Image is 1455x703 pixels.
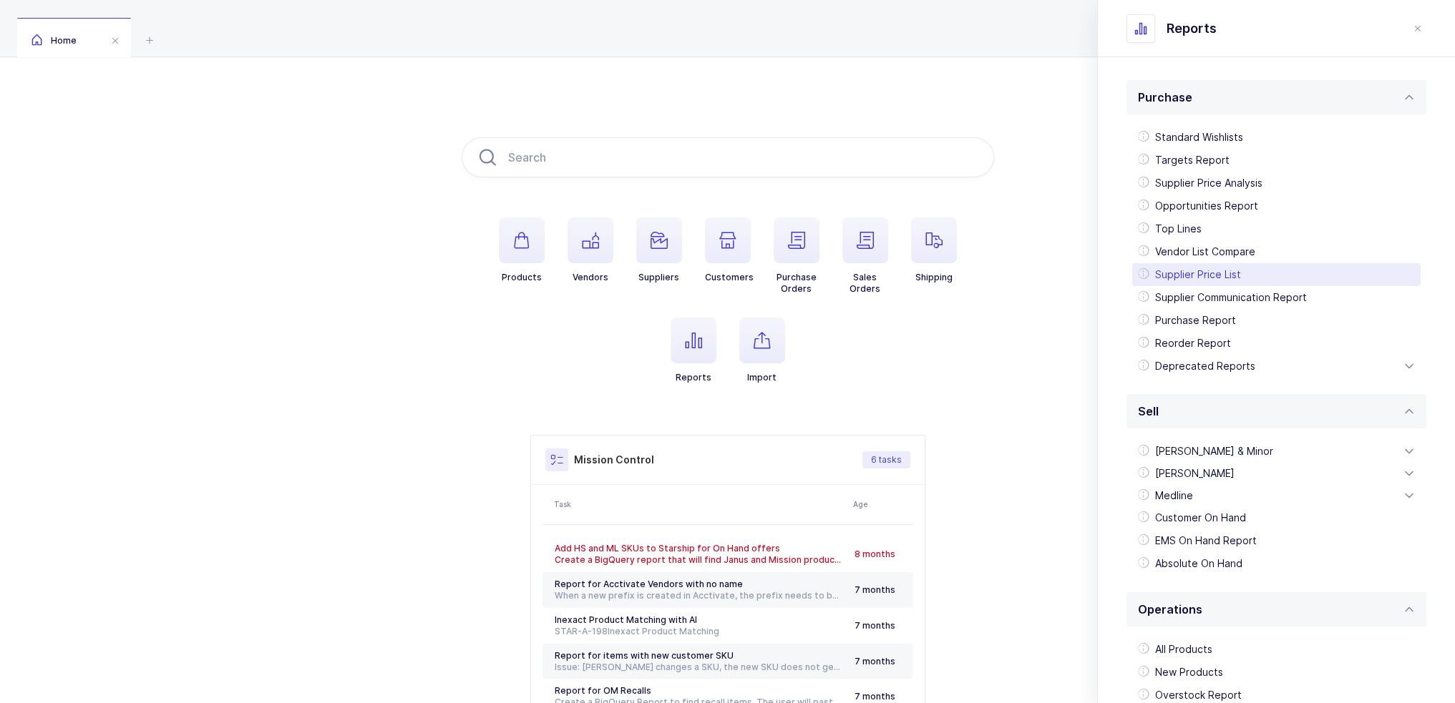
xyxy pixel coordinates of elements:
div: Customer On Hand [1132,506,1421,529]
div: Standard Wishlists [1132,126,1421,149]
div: Task [554,498,845,510]
button: Suppliers [636,217,682,283]
div: Targets Report [1132,149,1421,172]
div: Purchase [1126,114,1426,388]
span: Add HS and ML SKUs to Starship for On Hand offers [555,543,780,554]
div: Supplier Price Analysis [1132,172,1421,195]
div: All Products [1132,638,1421,661]
button: PurchaseOrders [774,217,819,295]
span: Home [31,35,77,46]
div: [PERSON_NAME] [1132,462,1421,485]
span: 7 months [855,656,895,667]
div: Create a BigQuery report that will find Janus and Mission products that do not have a HS or ML SK... [555,554,843,566]
div: [PERSON_NAME] & Minor [1132,440,1421,463]
h3: Mission Control [574,453,654,467]
div: Purchase [1126,80,1426,114]
div: Deprecated Reports [1132,355,1421,378]
button: Vendors [568,217,613,283]
span: 8 months [855,549,895,559]
div: Inexact Product Matching [555,626,843,637]
span: Report for OM Recalls [555,685,651,696]
button: Shipping [911,217,957,283]
div: Sell [1126,428,1426,586]
div: Reorder Report [1132,332,1421,355]
span: Reports [1167,20,1217,37]
span: 6 tasks [871,454,902,466]
div: Absolute On Hand [1132,552,1421,575]
div: Top Lines [1132,217,1421,240]
div: Vendor List Compare [1132,240,1421,263]
div: Medline [1132,484,1421,507]
button: Import [739,318,785,383]
div: Purchase Report [1132,309,1421,332]
button: Reports [671,318,716,383]
div: Issue: [PERSON_NAME] changes a SKU, the new SKU does not get matched to the Janus product as it's... [555,662,843,673]
button: SalesOrders [842,217,888,295]
div: Operations [1126,592,1426,626]
button: Customers [705,217,754,283]
span: Report for Acctivate Vendors with no name [555,579,743,589]
span: 7 months [855,584,895,595]
div: EMS On Hand Report [1132,529,1421,552]
button: Products [499,217,545,283]
span: Inexact Product Matching with AI [555,614,697,625]
div: Age [853,498,909,510]
span: 7 months [855,691,895,702]
div: Supplier Communication Report [1132,286,1421,309]
div: When a new prefix is created in Acctivate, the prefix needs to be merged with an existing vendor ... [555,590,843,601]
div: Sell [1126,394,1426,428]
button: close drawer [1409,20,1426,37]
span: 7 months [855,620,895,631]
span: Report for items with new customer SKU [555,650,734,661]
div: Opportunities Report [1132,195,1421,217]
input: Search [462,137,994,177]
a: STAR-A-198 [555,626,608,636]
div: Supplier Price List [1132,263,1421,286]
div: New Products [1132,661,1421,684]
